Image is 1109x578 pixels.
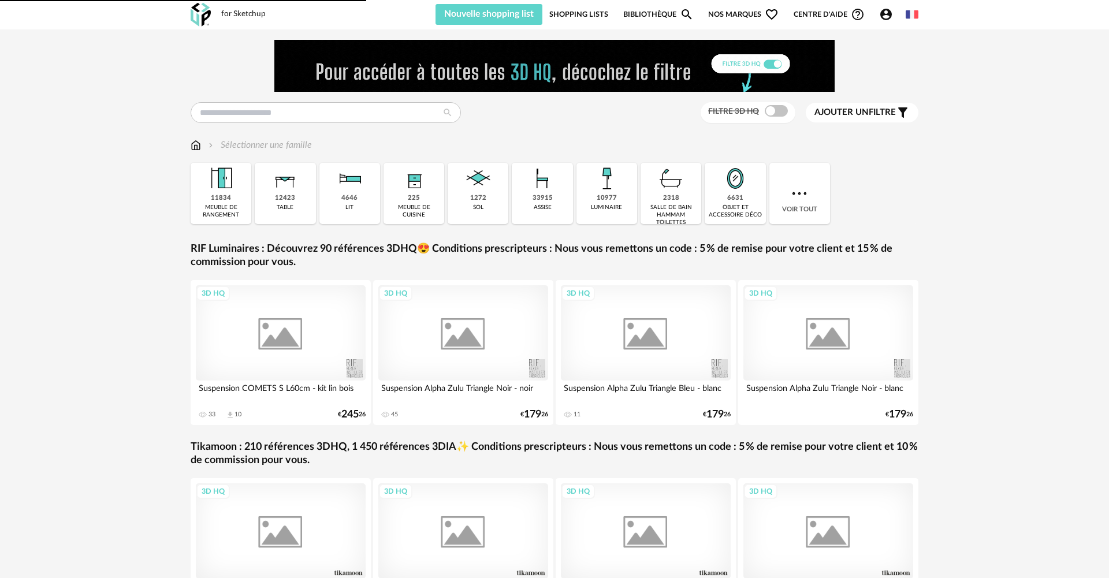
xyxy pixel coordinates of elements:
div: 11 [574,411,580,419]
img: Assise.png [527,163,558,194]
img: Meuble%20de%20rangement.png [206,163,237,194]
img: svg+xml;base64,PHN2ZyB3aWR0aD0iMTYiIGhlaWdodD0iMTciIHZpZXdCb3g9IjAgMCAxNiAxNyIgZmlsbD0ibm9uZSIgeG... [191,139,201,152]
span: Heart Outline icon [765,8,779,21]
span: Download icon [226,411,235,419]
a: 3D HQ Suspension COMETS S L60cm - kit lin bois 33 Download icon 10 €24526 [191,280,371,425]
a: Tikamoon : 210 références 3DHQ, 1 450 références 3DIA✨ Conditions prescripteurs : Nous vous remet... [191,441,918,468]
div: 6631 [727,194,743,203]
img: OXP [191,3,211,27]
a: 3D HQ Suspension Alpha Zulu Triangle Noir - blanc €17926 [738,280,918,425]
div: 3D HQ [744,286,777,301]
span: Account Circle icon [879,8,893,21]
span: Account Circle icon [879,8,898,21]
div: 3D HQ [196,286,230,301]
button: Ajouter unfiltre Filter icon [806,103,918,122]
div: Suspension Alpha Zulu Triangle Noir - blanc [743,381,913,404]
div: 10 [235,411,241,419]
span: filtre [814,107,896,118]
div: 11834 [211,194,231,203]
span: Centre d'aideHelp Circle Outline icon [794,8,865,21]
span: Filtre 3D HQ [708,107,759,115]
img: Miroir.png [720,163,751,194]
img: more.7b13dc1.svg [789,183,810,204]
span: 245 [341,411,359,419]
div: 2318 [663,194,679,203]
img: FILTRE%20HQ%20NEW_V1%20(4).gif [274,40,835,92]
span: Magnify icon [680,8,694,21]
span: Filter icon [896,106,910,120]
div: 3D HQ [561,286,595,301]
img: Rangement.png [399,163,430,194]
div: objet et accessoire déco [708,204,762,219]
span: Ajouter un [814,108,869,117]
img: Sol.png [463,163,494,194]
div: luminaire [591,204,622,211]
div: 33915 [533,194,553,203]
div: Suspension COMETS S L60cm - kit lin bois [196,381,366,404]
img: Luminaire.png [591,163,622,194]
img: Salle%20de%20bain.png [656,163,687,194]
div: for Sketchup [221,9,266,20]
span: 179 [706,411,724,419]
span: 179 [524,411,541,419]
button: Nouvelle shopping list [436,4,542,25]
a: 3D HQ Suspension Alpha Zulu Triangle Noir - noir 45 €17926 [373,280,553,425]
div: table [277,204,293,211]
div: 3D HQ [379,484,412,499]
div: 12423 [275,194,295,203]
div: € 26 [703,411,731,419]
div: meuble de rangement [194,204,248,219]
div: 3D HQ [379,286,412,301]
span: Nos marques [708,4,779,25]
a: 3D HQ Suspension Alpha Zulu Triangle Bleu - blanc 11 €17926 [556,280,736,425]
div: Sélectionner une famille [206,139,312,152]
div: 45 [391,411,398,419]
div: assise [534,204,552,211]
span: Help Circle Outline icon [851,8,865,21]
div: € 26 [520,411,548,419]
div: meuble de cuisine [387,204,441,219]
div: 3D HQ [196,484,230,499]
img: svg+xml;base64,PHN2ZyB3aWR0aD0iMTYiIGhlaWdodD0iMTYiIHZpZXdCb3g9IjAgMCAxNiAxNiIgZmlsbD0ibm9uZSIgeG... [206,139,215,152]
span: Nouvelle shopping list [444,9,534,18]
div: 33 [209,411,215,419]
div: € 26 [885,411,913,419]
div: salle de bain hammam toilettes [644,204,698,226]
div: 225 [408,194,420,203]
div: 3D HQ [561,484,595,499]
div: lit [345,204,353,211]
div: Suspension Alpha Zulu Triangle Noir - noir [378,381,548,404]
a: BibliothèqueMagnify icon [623,4,694,25]
div: Voir tout [769,163,830,224]
div: Suspension Alpha Zulu Triangle Bleu - blanc [561,381,731,404]
a: RIF Luminaires : Découvrez 90 références 3DHQ😍 Conditions prescripteurs : Nous vous remettons un ... [191,243,918,270]
img: fr [906,8,918,21]
a: Shopping Lists [549,4,608,25]
div: € 26 [338,411,366,419]
div: sol [473,204,483,211]
img: Table.png [270,163,301,194]
img: Literie.png [334,163,365,194]
span: 179 [889,411,906,419]
div: 10977 [597,194,617,203]
div: 3D HQ [744,484,777,499]
div: 4646 [341,194,358,203]
div: 1272 [470,194,486,203]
